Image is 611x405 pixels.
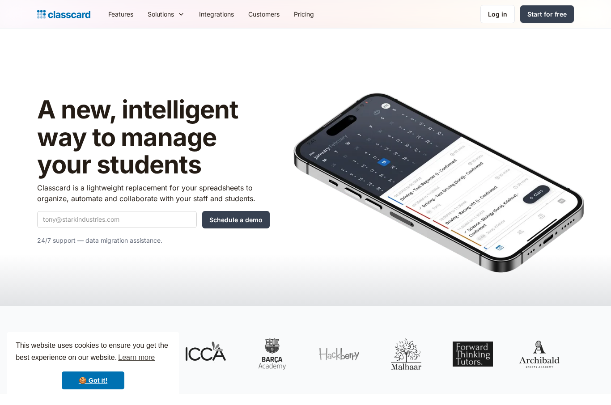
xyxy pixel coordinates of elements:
[37,8,90,21] a: Logo
[520,5,574,23] a: Start for free
[202,211,270,228] input: Schedule a demo
[16,340,170,364] span: This website uses cookies to ensure you get the best experience on our website.
[287,4,321,24] a: Pricing
[140,4,192,24] div: Solutions
[148,9,174,19] div: Solutions
[101,4,140,24] a: Features
[117,351,156,364] a: learn more about cookies
[480,5,515,23] a: Log in
[37,211,270,228] form: Quick Demo Form
[7,332,179,398] div: cookieconsent
[37,235,270,246] p: 24/7 support — data migration assistance.
[192,4,241,24] a: Integrations
[37,182,270,204] p: Classcard is a lightweight replacement for your spreadsheets to organize, automate and collaborat...
[488,9,507,19] div: Log in
[37,211,197,228] input: tony@starkindustries.com
[241,4,287,24] a: Customers
[62,371,124,389] a: dismiss cookie message
[37,96,270,179] h1: A new, intelligent way to manage your students
[527,9,567,19] div: Start for free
